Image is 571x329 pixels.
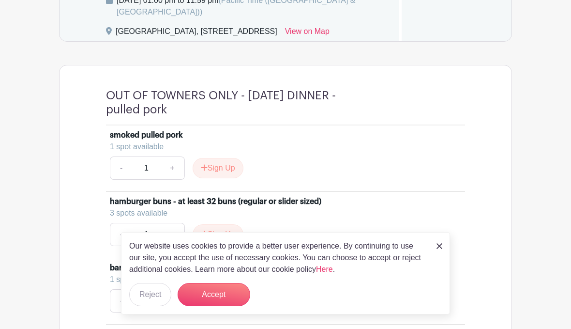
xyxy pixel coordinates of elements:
div: 1 spot available [110,274,453,285]
img: close_button-5f87c8562297e5c2d7936805f587ecaba9071eb48480494691a3f1689db116b3.svg [436,243,442,249]
div: [GEOGRAPHIC_DATA], [STREET_ADDRESS] [116,26,277,41]
div: hamburger buns - at least 32 buns (regular or slider sized) [110,196,321,207]
div: 3 spots available [110,207,453,219]
p: Our website uses cookies to provide a better user experience. By continuing to use our site, you ... [129,240,426,275]
div: barbecue sauce - 2 Costco sized bottles [110,262,256,274]
a: - [110,157,132,180]
a: Here [316,265,333,273]
button: Sign Up [193,158,243,178]
a: View on Map [285,26,330,41]
a: - [110,289,132,313]
a: + [160,157,184,180]
a: - [110,223,132,246]
div: smoked pulled pork [110,129,183,141]
button: Sign Up [193,224,243,245]
a: + [160,223,184,246]
button: Reject [129,283,171,306]
h4: OUT OF TOWNERS ONLY - [DATE] DINNER - pulled pork [106,89,372,116]
button: Accept [178,283,250,306]
div: 1 spot available [110,141,453,153]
